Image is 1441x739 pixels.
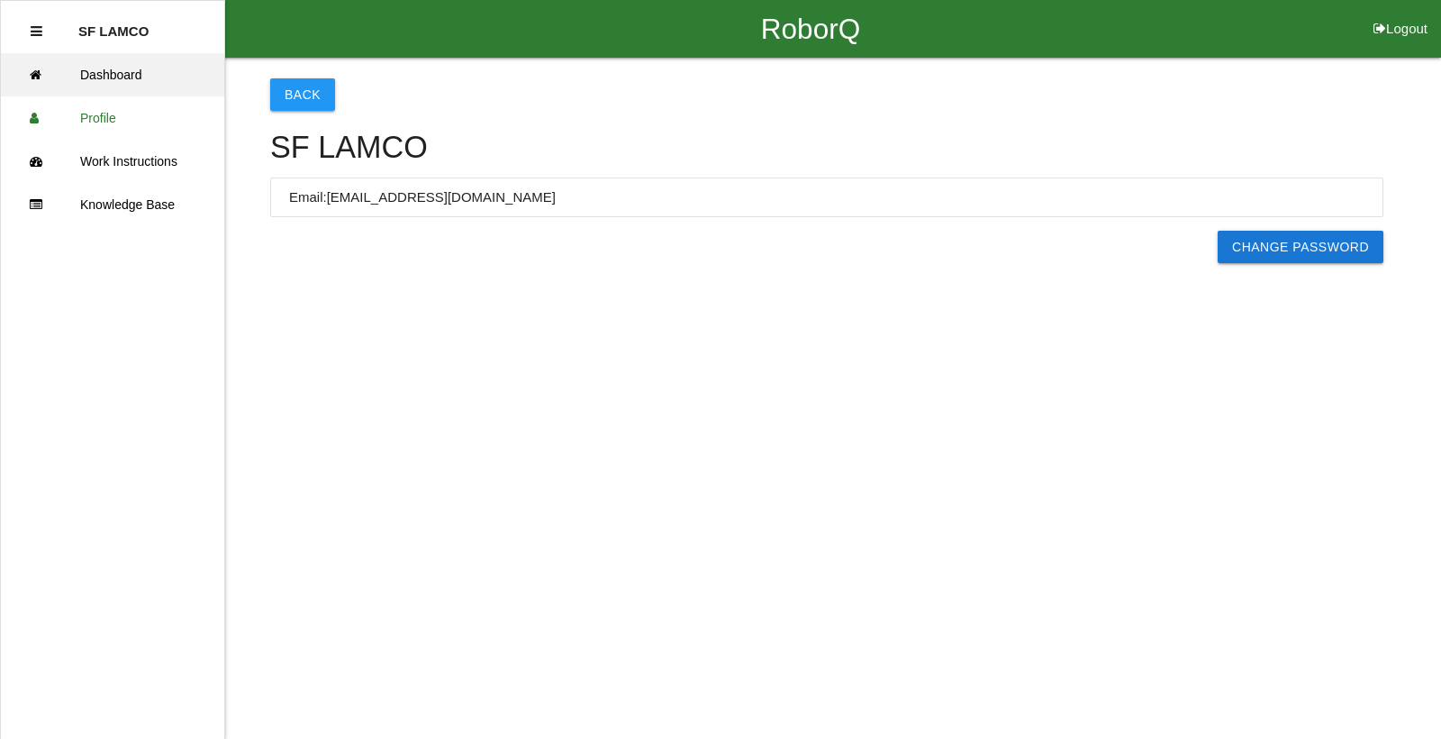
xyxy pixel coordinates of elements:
[270,78,335,111] button: Back
[31,10,42,53] div: Close
[1,183,224,226] a: Knowledge Base
[78,10,149,39] p: SF LAMCO
[270,131,1383,165] h4: SF LAMCO
[1,96,224,140] a: Profile
[1,140,224,183] a: Work Instructions
[1218,231,1383,263] a: Change Password
[1,53,224,96] a: Dashboard
[271,178,1382,217] li: Email: [EMAIL_ADDRESS][DOMAIN_NAME]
